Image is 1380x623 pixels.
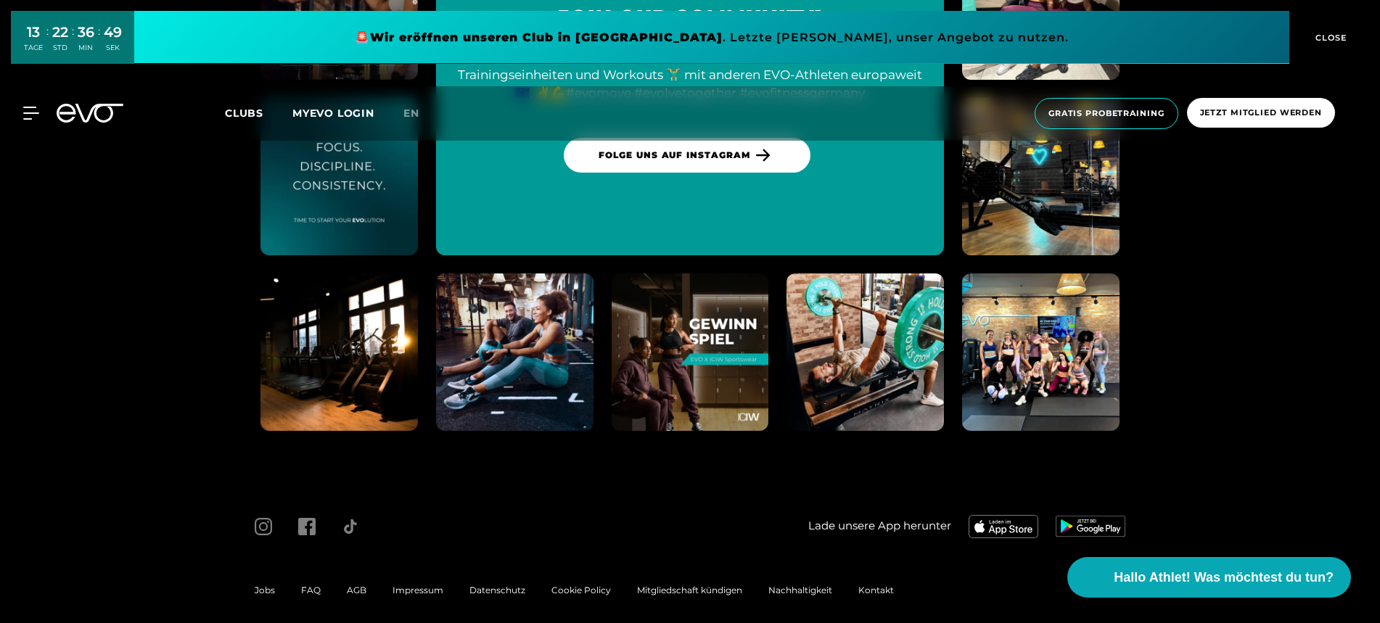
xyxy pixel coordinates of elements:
[98,23,100,62] div: :
[1114,568,1334,587] span: Hallo Athlet! Was möchtest du tun?
[858,585,894,595] a: Kontakt
[46,23,49,62] div: :
[52,43,68,53] div: STD
[225,107,263,120] span: Clubs
[1067,557,1351,598] button: Hallo Athlet! Was möchtest du tun?
[301,585,321,595] a: FAQ
[403,107,419,120] span: en
[260,98,418,255] img: evofitness instagram
[768,585,832,595] a: Nachhaltigkeit
[78,22,94,43] div: 36
[612,273,769,431] img: evofitness instagram
[1289,11,1369,64] button: CLOSE
[962,273,1120,431] img: evofitness instagram
[225,106,292,120] a: Clubs
[260,273,418,431] img: evofitness instagram
[551,585,611,595] a: Cookie Policy
[599,149,750,162] span: Folge uns auf Instagram
[78,43,94,53] div: MIN
[469,585,525,595] a: Datenschutz
[104,43,122,53] div: SEK
[1056,516,1125,536] img: evofitness app
[564,138,810,173] a: Folge uns auf Instagram
[808,518,951,535] span: Lade unsere App herunter
[1048,107,1165,120] span: Gratis Probetraining
[1200,107,1322,119] span: Jetzt Mitglied werden
[24,43,43,53] div: TAGE
[969,515,1038,538] img: evofitness app
[962,98,1120,255] img: evofitness instagram
[24,22,43,43] div: 13
[786,273,944,431] img: evofitness instagram
[403,105,437,122] a: en
[1030,98,1183,129] a: Gratis Probetraining
[637,585,742,595] a: Mitgliedschaft kündigen
[393,585,443,595] a: Impressum
[104,22,122,43] div: 49
[436,273,594,431] img: evofitness instagram
[1183,98,1339,129] a: Jetzt Mitglied werden
[255,585,275,595] a: Jobs
[347,585,366,595] a: AGB
[292,107,374,120] a: MYEVO LOGIN
[1312,31,1347,44] span: CLOSE
[72,23,74,62] div: :
[52,22,68,43] div: 22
